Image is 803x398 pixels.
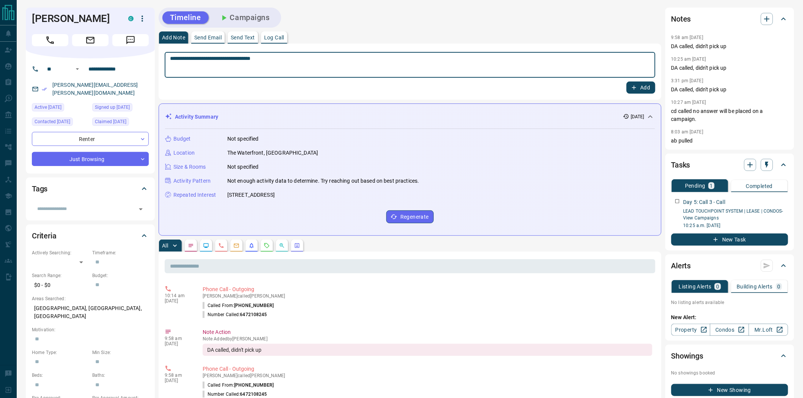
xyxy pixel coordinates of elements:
[32,302,149,323] p: [GEOGRAPHIC_DATA], [GEOGRAPHIC_DATA], [GEOGRAPHIC_DATA]
[227,135,259,143] p: Not specified
[32,227,149,245] div: Criteria
[32,372,88,379] p: Beds:
[72,34,109,46] span: Email
[671,35,704,40] p: 9:58 am [DATE]
[32,272,88,279] p: Search Range:
[95,103,130,111] span: Signed up [DATE]
[203,328,652,336] p: Note Action
[683,208,784,221] a: LEAD TOUCHPOINT SYSTEM | LEASE | CONDOS- View Campaigns
[95,118,126,125] span: Claimed [DATE]
[671,260,691,272] h2: Alerts
[203,243,209,249] svg: Lead Browsing Activity
[746,183,773,189] p: Completed
[240,392,267,397] span: 6472108245
[683,222,788,229] p: 10:25 a.m. [DATE]
[173,163,206,171] p: Size & Rooms
[32,152,149,166] div: Just Browsing
[240,312,267,317] span: 6472108245
[671,56,706,62] p: 10:25 am [DATE]
[227,177,419,185] p: Not enough activity data to determine. Try reaching out based on best practices.
[32,34,68,46] span: Call
[203,302,274,309] p: Called From:
[203,344,652,356] div: DA called, didn't pick up
[35,103,61,111] span: Active [DATE]
[203,311,267,318] p: Number Called:
[279,243,285,249] svg: Opportunities
[35,118,70,125] span: Contacted [DATE]
[188,243,194,249] svg: Notes
[737,284,773,289] p: Building Alerts
[671,159,690,171] h2: Tasks
[671,86,788,94] p: DA called, didn't pick up
[231,35,255,40] p: Send Text
[671,42,788,50] p: DA called, didn't pick up
[128,16,134,21] div: condos.ca
[264,35,284,40] p: Log Call
[671,324,710,336] a: Property
[92,103,149,114] div: Mon Aug 11 2025
[173,149,195,157] p: Location
[671,350,704,362] h2: Showings
[203,373,652,378] p: [PERSON_NAME] called [PERSON_NAME]
[32,295,149,302] p: Areas Searched:
[710,183,713,188] p: 1
[173,135,191,143] p: Budget
[778,284,781,289] p: 0
[671,10,788,28] div: Notes
[135,204,146,215] button: Open
[671,370,788,376] p: No showings booked
[42,86,47,92] svg: Email Verified
[165,298,191,304] p: [DATE]
[749,324,788,336] a: Mr.Loft
[32,132,149,146] div: Renter
[671,107,788,123] p: cd called no answer will be placed on a campaign.
[203,336,652,342] p: Note Added by [PERSON_NAME]
[32,279,88,291] p: $0 - $0
[671,156,788,174] div: Tasks
[671,64,788,72] p: DA called, didn't pick up
[203,293,652,299] p: [PERSON_NAME] called [PERSON_NAME]
[162,243,168,248] p: All
[264,243,270,249] svg: Requests
[716,284,719,289] p: 0
[671,313,788,321] p: New Alert:
[671,384,788,396] button: New Showing
[32,13,117,25] h1: [PERSON_NAME]
[165,336,191,341] p: 9:58 am
[52,82,138,96] a: [PERSON_NAME][EMAIL_ADDRESS][PERSON_NAME][DOMAIN_NAME]
[203,285,652,293] p: Phone Call - Outgoing
[212,11,277,24] button: Campaigns
[203,382,274,389] p: Called From:
[671,78,704,83] p: 3:31 pm [DATE]
[165,293,191,298] p: 10:14 am
[671,257,788,275] div: Alerts
[294,243,300,249] svg: Agent Actions
[194,35,222,40] p: Send Email
[32,230,57,242] h2: Criteria
[203,391,267,398] p: Number Called:
[32,183,47,195] h2: Tags
[233,243,239,249] svg: Emails
[671,233,788,246] button: New Task
[671,347,788,365] div: Showings
[162,35,185,40] p: Add Note
[671,13,691,25] h2: Notes
[386,210,434,223] button: Regenerate
[32,249,88,256] p: Actively Searching:
[162,11,209,24] button: Timeline
[234,303,274,308] span: [PHONE_NUMBER]
[32,118,88,128] div: Sat Aug 16 2025
[627,81,655,94] button: Add
[671,129,704,135] p: 8:03 am [DATE]
[165,110,655,124] div: Activity Summary[DATE]
[203,365,652,373] p: Phone Call - Outgoing
[249,243,255,249] svg: Listing Alerts
[227,149,318,157] p: The Waterfront, [GEOGRAPHIC_DATA]
[32,326,149,333] p: Motivation:
[165,373,191,378] p: 9:58 am
[32,180,149,198] div: Tags
[165,378,191,383] p: [DATE]
[173,191,216,199] p: Repeated Interest
[173,177,211,185] p: Activity Pattern
[32,349,88,356] p: Home Type:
